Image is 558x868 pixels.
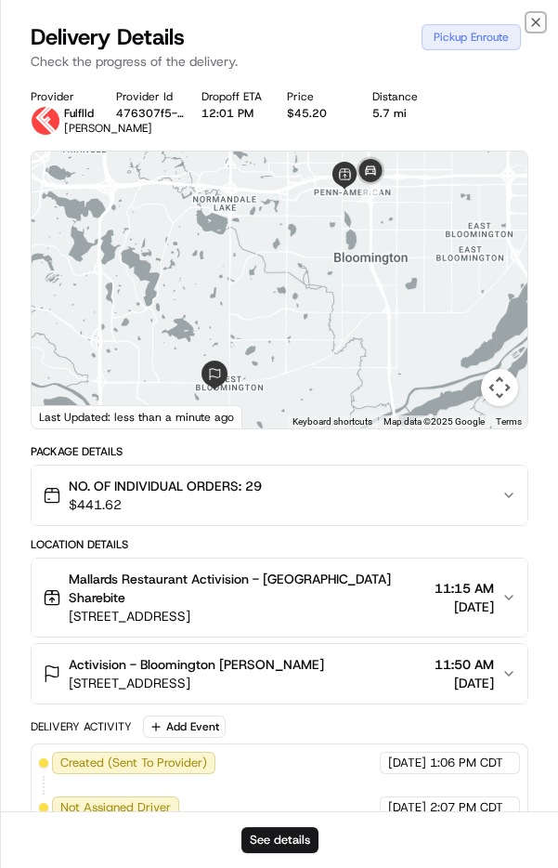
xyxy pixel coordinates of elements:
span: Knowledge Base [37,269,142,287]
span: [STREET_ADDRESS] [69,674,324,692]
span: Not Assigned Driver [60,799,171,816]
img: Google [36,404,97,428]
div: Dropoff ETA [201,89,272,104]
div: 📗 [19,270,33,285]
span: [PERSON_NAME] [64,121,152,136]
div: $45.20 [287,106,357,121]
span: $441.62 [69,495,262,514]
span: [DATE] [388,799,426,816]
div: Distance [372,89,443,104]
div: Location Details [31,537,528,552]
input: Clear [48,119,306,138]
div: We're available if you need us! [63,195,235,210]
img: 1736555255976-a54dd68f-1ca7-489b-9aae-adbdc363a1c4 [19,177,52,210]
span: 1:06 PM CDT [430,755,503,771]
span: [DATE] [388,755,426,771]
button: Add Event [143,716,226,738]
div: Start new chat [63,177,305,195]
img: profile_Fulflld_OnFleet_Thistle_SF.png [31,106,60,136]
span: Mallards Restaurant Activision - [GEOGRAPHIC_DATA] Sharebite [69,570,427,607]
div: Provider [31,89,101,104]
button: Keyboard shortcuts [292,415,372,428]
span: 11:15 AM [435,579,494,598]
button: Activision - Bloomington [PERSON_NAME][STREET_ADDRESS]11:50 AM[DATE] [32,644,527,704]
div: Price [287,89,357,104]
span: [DATE] [435,674,494,692]
span: API Documentation [175,269,298,287]
button: Start new chat [316,182,338,204]
span: Activision - Bloomington [PERSON_NAME] [69,655,324,674]
div: Delivery Activity [31,719,132,734]
a: 💻API Documentation [149,261,305,295]
a: Powered byPylon [131,313,225,328]
button: NO. OF INDIVIDUAL ORDERS: 29$441.62 [32,466,527,525]
span: Map data ©2025 Google [383,416,485,427]
p: Check the progress of the delivery. [31,52,528,71]
span: 2:07 PM CDT [430,799,503,816]
a: 📗Knowledge Base [11,261,149,295]
span: Pylon [185,314,225,328]
p: Welcome 👋 [19,73,338,103]
div: 12:01 PM [201,106,272,121]
div: Last Updated: less than a minute ago [32,405,242,428]
div: Provider Id [116,89,187,104]
a: Terms (opens in new tab) [496,416,522,427]
button: Map camera controls [481,369,518,406]
div: Package Details [31,444,528,459]
span: [STREET_ADDRESS] [69,607,427,625]
span: Delivery Details [31,22,185,52]
a: Open this area in Google Maps (opens a new window) [36,404,97,428]
button: 476307f5-ffa1-83f6-9d73-37d5d3daa3a1 [116,106,187,121]
span: Created (Sent To Provider) [60,755,207,771]
span: NO. OF INDIVIDUAL ORDERS: 29 [69,477,262,495]
button: Mallards Restaurant Activision - [GEOGRAPHIC_DATA] Sharebite[STREET_ADDRESS]11:15 AM[DATE] [32,559,527,637]
div: 5.7 mi [372,106,443,121]
div: 💻 [157,270,172,285]
span: Fulflld [64,106,94,121]
button: See details [241,827,318,853]
span: 11:50 AM [435,655,494,674]
span: [DATE] [435,598,494,616]
img: Nash [19,18,56,55]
